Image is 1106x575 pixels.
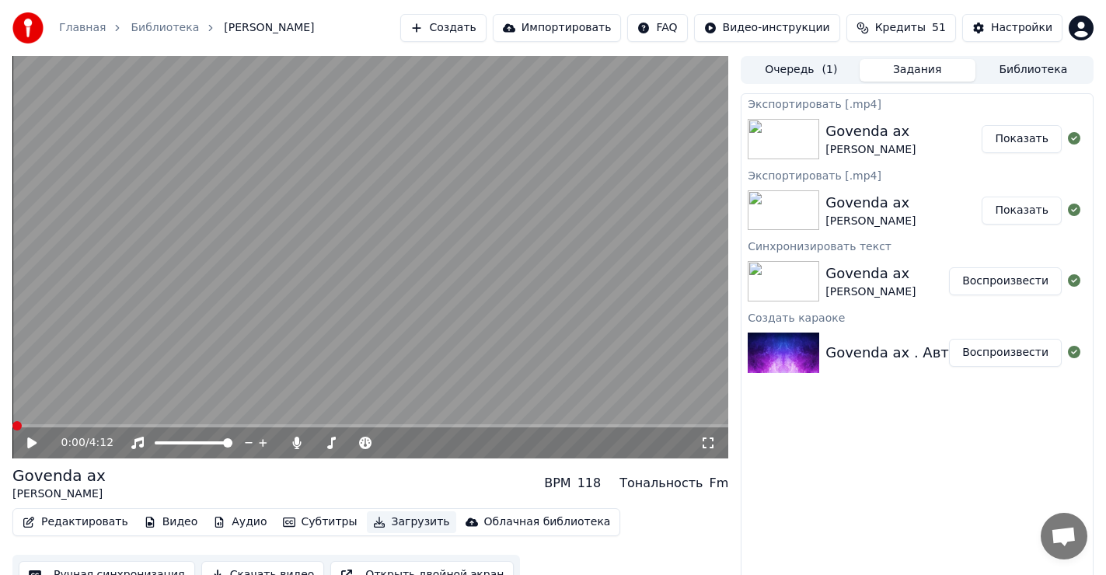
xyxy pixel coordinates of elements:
[825,263,916,284] div: Govenda ax
[860,59,975,82] button: Задания
[709,474,728,493] div: Fm
[949,267,1062,295] button: Воспроизвести
[741,166,1093,184] div: Экспортировать [.mp4]
[825,214,916,229] div: [PERSON_NAME]
[12,486,106,502] div: [PERSON_NAME]
[224,20,314,36] span: [PERSON_NAME]
[367,511,456,533] button: Загрузить
[1041,513,1087,559] a: Открытый чат
[825,142,916,158] div: [PERSON_NAME]
[627,14,687,42] button: FAQ
[741,94,1093,113] div: Экспортировать [.mp4]
[962,14,1062,42] button: Настройки
[975,59,1091,82] button: Библиотека
[982,197,1062,225] button: Показать
[694,14,840,42] button: Видео-инструкции
[822,62,838,78] span: ( 1 )
[207,511,273,533] button: Аудио
[544,474,570,493] div: BPM
[991,20,1052,36] div: Настройки
[400,14,486,42] button: Создать
[493,14,622,42] button: Импортировать
[61,435,99,451] div: /
[846,14,956,42] button: Кредиты51
[59,20,315,36] nav: breadcrumb
[743,59,859,82] button: Очередь
[741,308,1093,326] div: Создать караоке
[825,342,1096,364] div: Govenda ax . Автор . [PERSON_NAME]
[619,474,703,493] div: Тональность
[59,20,106,36] a: Главная
[89,435,113,451] span: 4:12
[825,192,916,214] div: Govenda ax
[16,511,134,533] button: Редактировать
[949,339,1062,367] button: Воспроизвести
[131,20,199,36] a: Библиотека
[277,511,364,533] button: Субтитры
[484,514,611,530] div: Облачная библиотека
[875,20,926,36] span: Кредиты
[932,20,946,36] span: 51
[12,12,44,44] img: youka
[138,511,204,533] button: Видео
[825,284,916,300] div: [PERSON_NAME]
[825,120,916,142] div: Govenda ax
[982,125,1062,153] button: Показать
[61,435,85,451] span: 0:00
[577,474,602,493] div: 118
[12,465,106,486] div: Govenda ax
[741,236,1093,255] div: Синхронизировать текст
